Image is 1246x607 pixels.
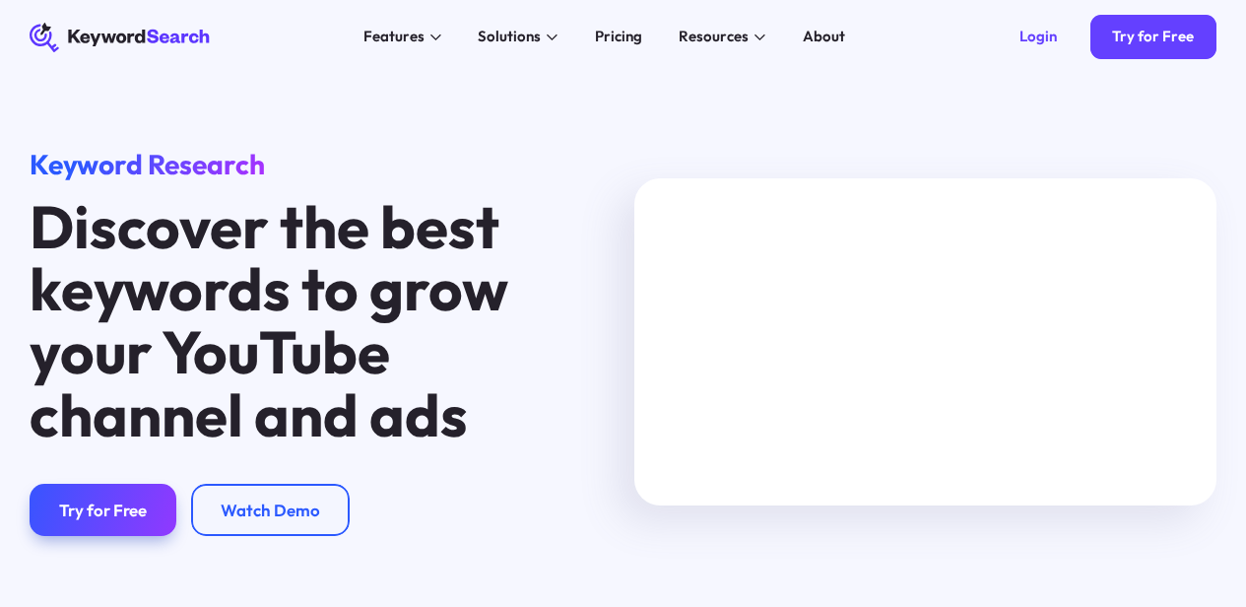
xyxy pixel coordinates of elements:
div: Watch Demo [221,500,320,520]
a: About [792,23,857,52]
span: Keyword Research [30,147,265,181]
div: About [803,26,845,48]
div: Login [1019,28,1057,46]
div: Pricing [595,26,642,48]
div: Solutions [478,26,541,48]
a: Pricing [584,23,654,52]
div: Try for Free [59,500,147,520]
div: Try for Free [1112,28,1194,46]
iframe: MKTG_Keyword Search Manuel Search Tutorial_040623 [634,178,1216,506]
h1: Discover the best keywords to grow your YouTube channel and ads [30,196,510,447]
div: Resources [679,26,749,48]
a: Try for Free [1090,15,1216,59]
div: Features [363,26,425,48]
a: Try for Free [30,484,176,536]
a: Login [998,15,1080,59]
